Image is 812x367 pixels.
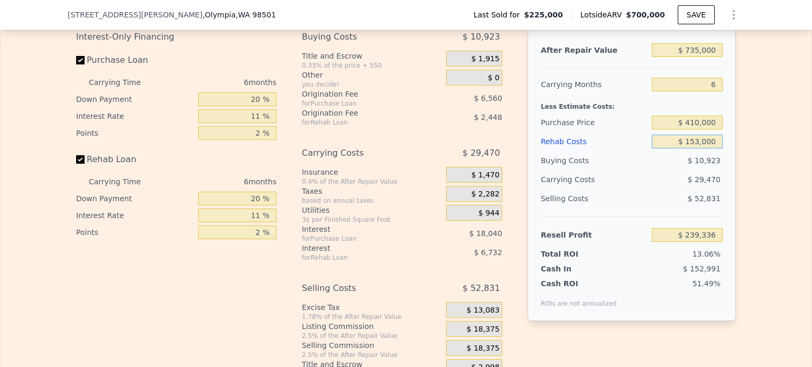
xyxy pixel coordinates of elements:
div: for Rehab Loan [302,118,420,127]
div: Down Payment [76,190,194,207]
span: 13.06% [693,250,721,258]
div: Points [76,125,194,142]
div: Buying Costs [302,27,420,46]
div: 0.33% of the price + 550 [302,61,442,70]
div: you decide! [302,80,442,89]
span: $ 1,915 [471,54,499,64]
div: Selling Commission [302,340,442,351]
span: $ 29,470 [463,144,500,163]
div: 0.4% of the After Repair Value [302,177,442,186]
span: $700,000 [626,11,665,19]
input: Rehab Loan [76,155,85,164]
div: 6 months [162,173,276,190]
div: Interest Rate [76,108,194,125]
div: Utilities [302,205,442,215]
span: $ 10,923 [463,27,500,46]
div: Excise Tax [302,302,442,313]
span: $ 52,831 [463,279,500,298]
div: for Purchase Loan [302,99,420,108]
div: Less Estimate Costs: [541,94,723,113]
button: Show Options [723,4,744,25]
div: ROIs are not annualized [541,289,617,308]
div: Purchase Price [541,113,648,132]
div: Cash In [541,264,607,274]
span: $ 52,831 [688,194,721,203]
button: SAVE [678,5,715,24]
div: Down Payment [76,91,194,108]
span: $ 2,448 [474,113,502,121]
div: Other [302,70,442,80]
div: Origination Fee [302,89,420,99]
div: Points [76,224,194,241]
span: $ 6,732 [474,248,502,257]
label: Rehab Loan [76,150,194,169]
div: After Repair Value [541,41,648,60]
div: Selling Costs [302,279,420,298]
div: Selling Costs [541,189,648,208]
div: Total ROI [541,249,607,259]
span: $ 29,470 [688,175,721,184]
div: Taxes [302,186,442,196]
span: Lotside ARV [580,10,626,20]
div: Listing Commission [302,321,442,332]
span: $ 13,083 [467,306,500,315]
div: 6 months [162,74,276,91]
div: Interest Rate [76,207,194,224]
div: Rehab Costs [541,132,648,151]
span: $ 10,923 [688,156,721,165]
span: $ 944 [478,209,500,218]
span: Last Sold for [474,10,524,20]
div: Carrying Months [541,75,648,94]
span: $ 1,470 [471,171,499,180]
div: for Purchase Loan [302,234,420,243]
div: based on annual taxes [302,196,442,205]
div: Interest [302,224,420,234]
div: 2.5% of the After Repair Value [302,332,442,340]
div: Resell Profit [541,225,648,244]
span: , Olympia [202,10,276,20]
span: $ 18,375 [467,344,500,353]
span: $ 2,282 [471,190,499,199]
div: Carrying Costs [302,144,420,163]
span: $ 6,560 [474,94,502,102]
span: $ 18,040 [469,229,502,238]
div: 3¢ per Finished Square Foot [302,215,442,224]
div: Buying Costs [541,151,648,170]
span: $ 152,991 [683,265,721,273]
div: Carrying Costs [541,170,607,189]
input: Purchase Loan [76,56,85,64]
span: $ 0 [488,73,500,83]
div: Carrying Time [89,173,158,190]
div: 1.78% of the After Repair Value [302,313,442,321]
span: [STREET_ADDRESS][PERSON_NAME] [68,10,202,20]
div: Carrying Time [89,74,158,91]
span: $225,000 [524,10,563,20]
span: 51.49% [693,279,721,288]
div: Cash ROI [541,278,617,289]
div: Origination Fee [302,108,420,118]
div: Insurance [302,167,442,177]
div: Interest-Only Financing [76,27,276,46]
span: , WA 98501 [236,11,276,19]
span: $ 18,375 [467,325,500,334]
div: 2.5% of the After Repair Value [302,351,442,359]
div: Title and Escrow [302,51,442,61]
div: for Rehab Loan [302,253,420,262]
div: Interest [302,243,420,253]
label: Purchase Loan [76,51,194,70]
